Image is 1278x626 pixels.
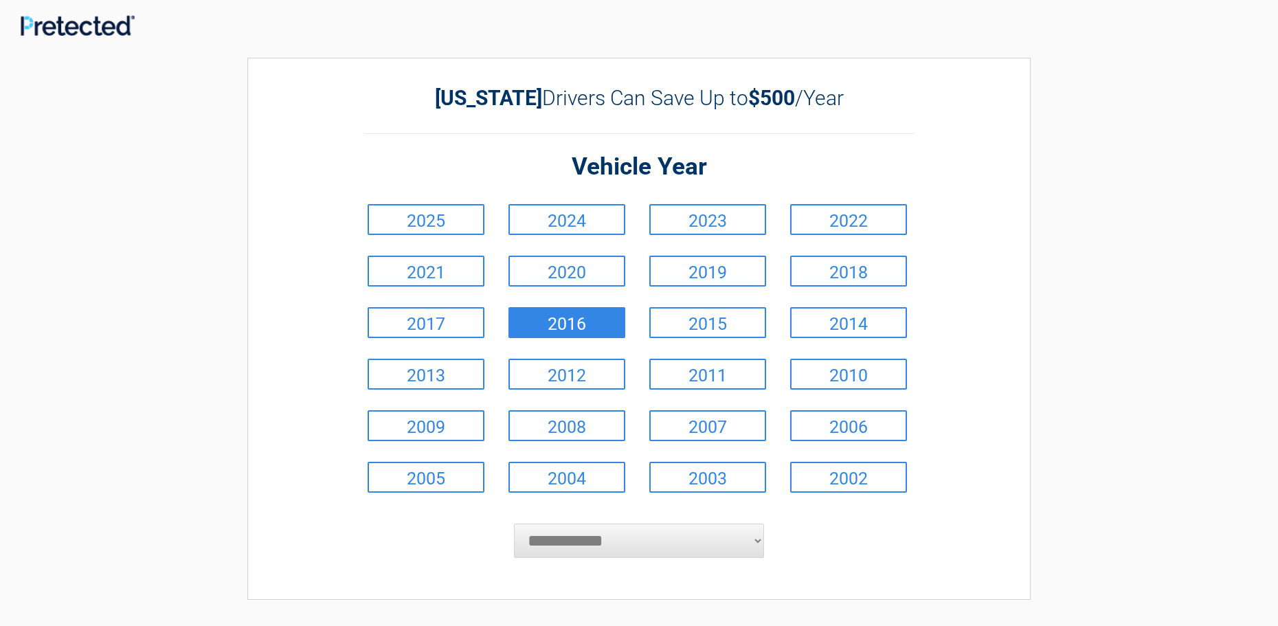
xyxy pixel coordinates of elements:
a: 2012 [508,359,625,390]
a: 2008 [508,410,625,441]
a: 2017 [368,307,484,338]
a: 2023 [649,204,766,235]
b: $500 [748,86,795,110]
a: 2013 [368,359,484,390]
h2: Drivers Can Save Up to /Year [364,86,914,110]
a: 2009 [368,410,484,441]
h2: Vehicle Year [364,151,914,183]
a: 2022 [790,204,907,235]
a: 2025 [368,204,484,235]
a: 2018 [790,256,907,287]
a: 2019 [649,256,766,287]
a: 2014 [790,307,907,338]
a: 2006 [790,410,907,441]
a: 2005 [368,462,484,493]
img: Main Logo [21,15,135,36]
a: 2024 [508,204,625,235]
a: 2015 [649,307,766,338]
a: 2004 [508,462,625,493]
a: 2003 [649,462,766,493]
a: 2016 [508,307,625,338]
a: 2010 [790,359,907,390]
b: [US_STATE] [435,86,542,110]
a: 2020 [508,256,625,287]
a: 2021 [368,256,484,287]
a: 2011 [649,359,766,390]
a: 2002 [790,462,907,493]
a: 2007 [649,410,766,441]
